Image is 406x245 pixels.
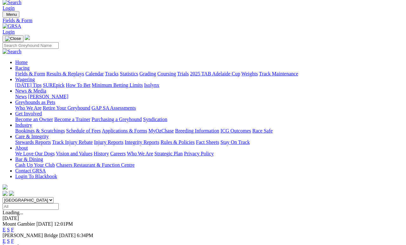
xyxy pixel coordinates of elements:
span: 6:34PM [77,233,93,238]
a: Login To Blackbook [15,174,57,179]
a: Retire Your Greyhound [43,105,90,111]
button: Toggle navigation [3,11,19,18]
a: Statistics [120,71,138,76]
a: Bar & Dining [15,157,43,162]
div: Racing [15,71,403,77]
a: Fields & Form [15,71,45,76]
div: Greyhounds as Pets [15,105,403,111]
a: Become a Trainer [54,117,90,122]
a: Fields & Form [3,18,403,23]
a: Track Injury Rebate [52,139,93,145]
a: We Love Our Dogs [15,151,55,156]
a: Contact GRSA [15,168,46,173]
a: S [7,238,10,244]
a: Racing [15,65,29,71]
a: Schedule of Fees [66,128,101,133]
a: News & Media [15,88,46,93]
img: Search [3,49,22,55]
a: ICG Outcomes [220,128,251,133]
a: 2025 TAB Adelaide Cup [190,71,240,76]
a: [PERSON_NAME] [28,94,68,99]
span: 12:01PM [54,221,73,227]
a: Login [3,5,15,11]
a: Stewards Reports [15,139,51,145]
a: Grading [140,71,156,76]
a: Industry [15,122,32,128]
img: facebook.svg [3,191,8,196]
a: Results & Replays [46,71,84,76]
a: Minimum Betting Limits [92,82,143,88]
a: MyOzChase [148,128,174,133]
img: twitter.svg [9,191,14,196]
a: Stay On Track [220,139,250,145]
a: Strategic Plan [154,151,183,156]
div: Bar & Dining [15,162,403,168]
div: [DATE] [3,216,403,221]
a: [DATE] Tips [15,82,42,88]
a: Greyhounds as Pets [15,100,55,105]
a: How To Bet [66,82,91,88]
a: Cash Up Your Club [15,162,55,168]
a: Vision and Values [56,151,92,156]
img: Close [5,36,21,41]
div: Get Involved [15,117,403,122]
input: Search [3,42,59,49]
a: News [15,94,27,99]
a: E [3,238,6,244]
a: Tracks [105,71,119,76]
div: News & Media [15,94,403,100]
a: Fact Sheets [196,139,219,145]
a: Integrity Reports [125,139,159,145]
img: logo-grsa-white.png [25,35,30,40]
a: Applications & Forms [102,128,147,133]
input: Select date [3,203,59,210]
a: Get Involved [15,111,42,116]
span: [DATE] [36,221,53,227]
a: Trials [177,71,189,76]
span: Menu [6,12,17,17]
a: Race Safe [252,128,272,133]
a: SUREpick [43,82,64,88]
a: E [3,227,6,232]
a: Who We Are [15,105,42,111]
img: logo-grsa-white.png [3,184,8,190]
a: Coursing [157,71,176,76]
a: Breeding Information [175,128,219,133]
a: S [7,227,10,232]
a: Wagering [15,77,35,82]
div: Care & Integrity [15,139,403,145]
a: Who We Are [127,151,153,156]
a: Login [3,29,15,35]
a: F [11,238,14,244]
a: Weights [241,71,258,76]
a: History [94,151,109,156]
a: F [11,227,14,232]
img: GRSA [3,23,21,29]
span: [DATE] [59,233,76,238]
span: Mount Gambier [3,221,35,227]
a: Become an Owner [15,117,53,122]
div: Wagering [15,82,403,88]
div: About [15,151,403,157]
a: Bookings & Scratchings [15,128,65,133]
span: Loading... [3,210,23,215]
div: Industry [15,128,403,134]
a: Track Maintenance [259,71,298,76]
a: Rules & Policies [160,139,195,145]
a: Purchasing a Greyhound [92,117,142,122]
a: Privacy Policy [184,151,214,156]
a: Injury Reports [94,139,123,145]
button: Toggle navigation [3,35,23,42]
a: Chasers Restaurant & Function Centre [56,162,134,168]
a: Home [15,60,28,65]
a: Care & Integrity [15,134,49,139]
a: Isolynx [144,82,159,88]
a: Careers [110,151,126,156]
a: About [15,145,28,151]
a: Syndication [143,117,167,122]
a: Calendar [85,71,104,76]
span: [PERSON_NAME] Bridge [3,233,58,238]
a: GAP SA Assessments [92,105,136,111]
